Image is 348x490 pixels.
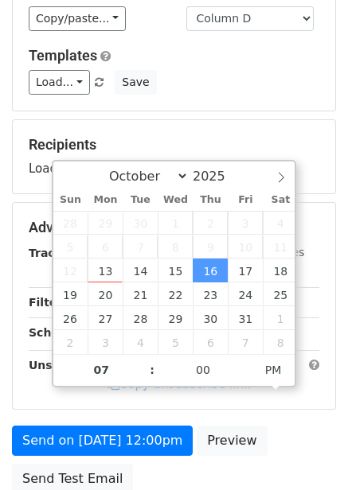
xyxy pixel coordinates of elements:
[53,354,151,386] input: Hour
[193,306,228,330] span: October 30, 2025
[123,259,158,282] span: October 14, 2025
[158,211,193,235] span: October 1, 2025
[29,359,107,371] strong: Unsubscribe
[228,195,263,205] span: Fri
[193,259,228,282] span: October 16, 2025
[115,70,156,95] button: Save
[263,282,298,306] span: October 25, 2025
[228,211,263,235] span: October 3, 2025
[263,211,298,235] span: October 4, 2025
[29,219,319,236] h5: Advanced
[193,195,228,205] span: Thu
[263,330,298,354] span: November 8, 2025
[263,259,298,282] span: October 18, 2025
[53,306,88,330] span: October 26, 2025
[158,235,193,259] span: October 8, 2025
[193,235,228,259] span: October 9, 2025
[29,247,82,259] strong: Tracking
[158,195,193,205] span: Wed
[228,235,263,259] span: October 10, 2025
[123,306,158,330] span: October 28, 2025
[29,136,319,154] h5: Recipients
[228,330,263,354] span: November 7, 2025
[158,282,193,306] span: October 22, 2025
[268,414,348,490] iframe: Chat Widget
[193,211,228,235] span: October 2, 2025
[228,306,263,330] span: October 31, 2025
[228,282,263,306] span: October 24, 2025
[263,306,298,330] span: November 1, 2025
[158,259,193,282] span: October 15, 2025
[158,306,193,330] span: October 29, 2025
[88,211,123,235] span: September 29, 2025
[123,195,158,205] span: Tue
[53,195,88,205] span: Sun
[158,330,193,354] span: November 5, 2025
[123,211,158,235] span: September 30, 2025
[197,426,267,456] a: Preview
[88,282,123,306] span: October 20, 2025
[263,195,298,205] span: Sat
[263,235,298,259] span: October 11, 2025
[123,235,158,259] span: October 7, 2025
[88,330,123,354] span: November 3, 2025
[53,330,88,354] span: November 2, 2025
[29,70,90,95] a: Load...
[29,296,69,309] strong: Filters
[12,426,193,456] a: Send on [DATE] 12:00pm
[53,282,88,306] span: October 19, 2025
[228,259,263,282] span: October 17, 2025
[193,282,228,306] span: October 23, 2025
[88,195,123,205] span: Mon
[29,6,126,31] a: Copy/paste...
[88,259,123,282] span: October 13, 2025
[193,330,228,354] span: November 6, 2025
[53,211,88,235] span: September 28, 2025
[88,235,123,259] span: October 6, 2025
[29,47,97,64] a: Templates
[108,377,251,391] a: Copy unsubscribe link
[29,326,86,339] strong: Schedule
[53,235,88,259] span: October 5, 2025
[154,354,252,386] input: Minute
[88,306,123,330] span: October 27, 2025
[150,354,154,386] span: :
[53,259,88,282] span: October 12, 2025
[29,136,319,177] div: Loading...
[189,169,246,184] input: Year
[123,282,158,306] span: October 21, 2025
[123,330,158,354] span: November 4, 2025
[252,354,295,386] span: Click to toggle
